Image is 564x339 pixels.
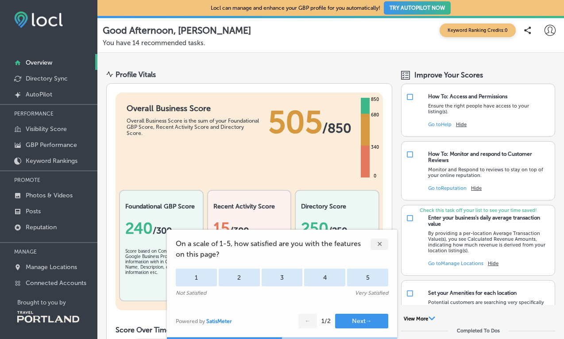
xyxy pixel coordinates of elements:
[176,290,206,296] div: Not Satisfied
[428,185,467,191] a: Go toReputation
[457,328,500,334] div: Completed To Dos
[14,12,63,28] img: fda3e92497d09a02dc62c9cd864e3231.png
[384,1,451,15] button: TRY AUTOPILOT NOW
[125,249,197,293] div: Score based on Connected Google Business Profile and information with in GBP such as Name, Descri...
[301,219,373,238] div: 250
[127,118,259,136] div: Overall Business Score is the sum of your Foundational GBP Score, Recent Activity Score and Direc...
[321,317,331,325] div: 1 / 2
[428,261,483,266] a: Go toManage Locations
[335,314,388,328] button: Next→
[371,239,388,250] div: ✕
[322,120,352,136] span: / 850
[414,71,483,79] span: Improve Your Scores
[153,225,172,236] span: / 300
[125,203,197,210] h2: Foundational GBP Score
[262,269,303,286] div: 3
[26,223,57,231] p: Reputation
[428,290,517,296] div: Set your Amenities for each location
[456,122,467,127] button: Hide
[26,59,52,66] p: Overview
[268,104,322,141] span: 505
[26,91,52,98] p: AutoPilot
[206,318,232,324] a: SatisMeter
[428,151,550,163] div: How To: Monitor and respond to Customer Reviews
[176,318,232,324] div: Powered by
[301,203,373,210] h2: Directory Score
[328,225,347,236] span: /250
[116,70,156,79] div: Profile Vitals
[298,314,317,328] button: ←
[26,279,86,287] p: Connected Accounts
[103,25,251,36] p: Good Afternoon, [PERSON_NAME]
[26,125,67,133] p: Visibility Score
[428,93,507,100] div: How To: Access and Permissions
[26,141,77,149] p: GBP Performance
[428,215,550,227] div: Enter your business's daily average transaction value
[304,269,345,286] div: 4
[176,269,217,286] div: 1
[103,39,559,47] p: You have 14 recommended tasks.
[369,112,381,119] div: 680
[471,185,482,191] button: Hide
[125,219,197,238] div: 240
[428,300,550,317] p: Potential customers are searching very specifically these days. Make sure your amenities are set ...
[26,208,41,215] p: Posts
[347,269,388,286] div: 5
[355,290,388,296] div: Very Satisfied
[213,219,286,238] div: 15
[213,203,286,210] h2: Recent Activity Score
[17,299,97,306] p: Brought to you by
[17,311,79,323] img: Travel Portland
[219,269,260,286] div: 2
[402,208,555,213] p: Check this task off your list to see your time saved!
[230,225,249,236] span: /300
[428,231,550,254] p: By providing a per-location Average Transaction Value(s), you see Calculated Revenue Amounts, ind...
[26,75,68,82] p: Directory Sync
[26,263,77,271] p: Manage Locations
[488,261,498,266] button: Hide
[26,157,77,165] p: Keyword Rankings
[428,167,550,178] p: Monitor and Respond to reviews to stay on top of your online reputation.
[369,96,381,103] div: 850
[428,122,452,127] a: Go toHelp
[369,144,381,151] div: 340
[401,316,438,324] button: View More
[176,239,371,260] span: On a scale of 1-5, how satisfied are you with the features on this page?
[372,173,378,180] div: 0
[428,103,550,115] p: Ensure the right people have access to your listing(s).
[26,192,73,199] p: Photos & Videos
[127,104,259,113] h1: Overall Business Score
[440,23,516,37] span: Keyword Ranking Credits: 0
[116,326,383,334] h2: Score Over Time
